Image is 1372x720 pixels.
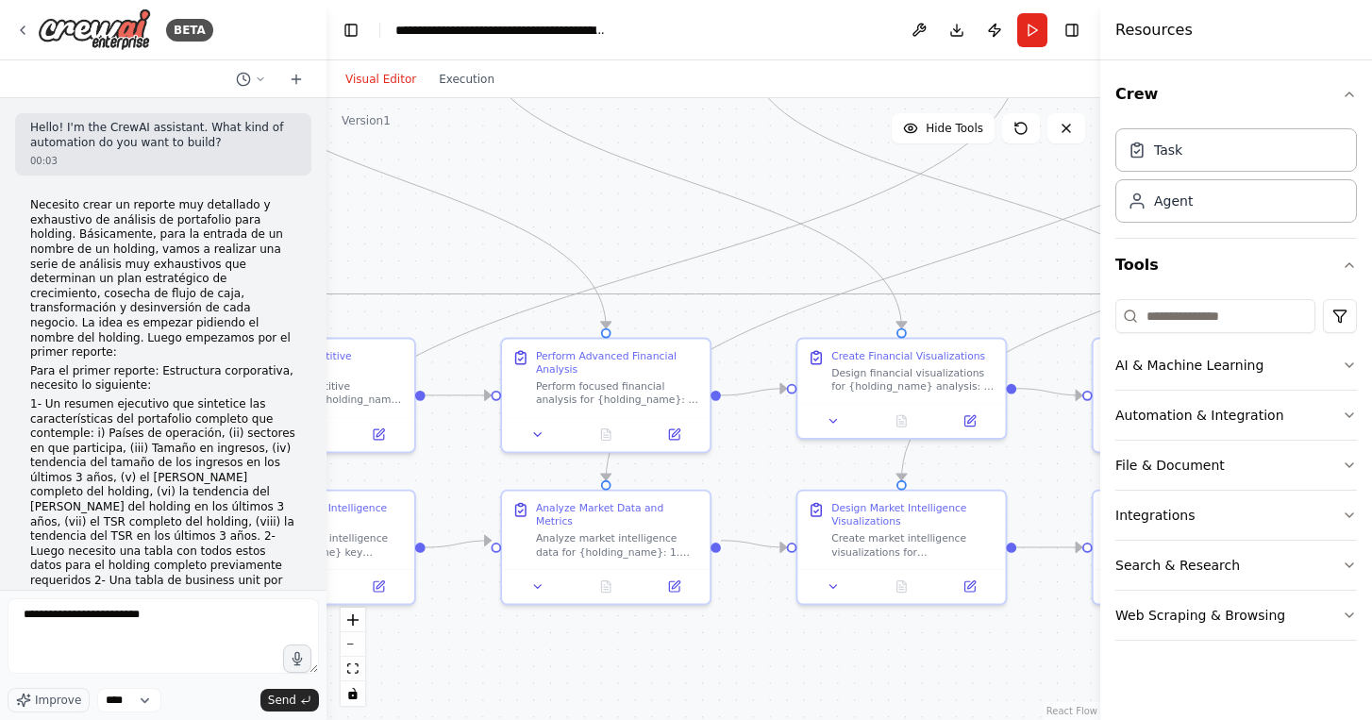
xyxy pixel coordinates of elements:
[866,410,938,430] button: No output available
[334,68,427,91] button: Visual Editor
[1115,341,1357,390] button: AI & Machine Learning
[341,632,365,657] button: zoom out
[341,681,365,706] button: toggle interactivity
[1115,19,1193,42] h4: Resources
[536,531,700,559] div: Analyze market intelligence data for {holding_name}: 1. **TAM Analysis**: Calculate TAM CAGR and ...
[796,338,1008,440] div: Create Financial VisualizationsDesign financial visualizations for {holding_name} analysis: 1. **...
[645,577,703,596] button: Open in side panel
[796,490,1008,606] div: Design Market Intelligence VisualizationsCreate market intelligence visualizations for {holding_n...
[1016,380,1082,404] g: Edge from 2d4e4840-9729-4d6e-821f-4cedf348f903 to ef867686-308f-4257-a43a-a3ec22eef6d3
[349,577,407,596] button: Open in side panel
[30,121,296,150] p: Hello! I'm the CrewAI assistant. What kind of automation do you want to build?
[741,53,1205,328] g: Edge from ea4137d3-2a4c-4037-9d96-fe148eee8d90 to ef867686-308f-4257-a43a-a3ec22eef6d3
[1115,441,1357,490] button: File & Document
[892,113,995,143] button: Hide Tools
[570,577,642,596] button: No output available
[205,338,416,454] div: Research Competitive IntelligenceResearch competitive intelligence for {holding_name} business un...
[205,490,416,606] div: Research Market Intelligence DataResearch market intelligence for {holding_name} key sectors: 1. ...
[241,531,405,559] div: Research market intelligence for {holding_name} key sectors: 1. **TAM Data**: Historical market s...
[30,397,296,677] p: 1- Un resumen ejecutivo que sintetice las características del portafolio completo que contemple: ...
[500,490,711,606] div: Analyze Market Data and MetricsAnalyze market intelligence data for {holding_name}: 1. **TAM Anal...
[8,688,90,712] button: Improve
[201,36,615,328] g: Edge from 5cf435f9-62b0-4d04-afb0-2a8304029e3c to dae77ee6-eb87-4059-ad31-cafb1742e26e
[1115,491,1357,540] button: Integrations
[1115,292,1357,656] div: Tools
[30,198,296,360] p: Necesito crear un reporte muy detallado y exhaustivo de análisis de portafolio para holding. Bási...
[536,501,700,528] div: Analyze Market Data and Metrics
[426,387,492,404] g: Edge from 2b7e6227-f534-47e5-b100-27bc6c650809 to dae77ee6-eb87-4059-ad31-cafb1742e26e
[570,425,642,444] button: No output available
[1115,391,1357,440] button: Automation & Integration
[866,577,938,596] button: No output available
[228,68,274,91] button: Switch to previous chat
[166,19,213,42] div: BETA
[831,366,996,393] div: Design financial visualizations for {holding_name} analysis: 1. **[PERSON_NAME] Chart**: [PERSON_...
[241,501,405,528] div: Research Market Intelligence Data
[260,689,319,712] button: Send
[1115,121,1357,238] div: Crew
[536,349,700,377] div: Perform Advanced Financial Analysis
[268,693,296,708] span: Send
[241,349,405,377] div: Research Competitive Intelligence
[341,608,365,632] button: zoom in
[426,532,492,556] g: Edge from 4833328a-80a9-459b-acfc-814dab4981c2 to 0b1b9cef-0de7-4297-b248-efa298041d9e
[721,380,787,404] g: Edge from dae77ee6-eb87-4059-ad31-cafb1742e26e to 2d4e4840-9729-4d6e-821f-4cedf348f903
[349,425,407,444] button: Open in side panel
[471,36,910,328] g: Edge from 5e5a8a27-60d4-4aca-9a11-25e0d823a7e0 to 2d4e4840-9729-4d6e-821f-4cedf348f903
[38,8,151,51] img: Logo
[341,657,365,681] button: fit view
[1115,591,1357,640] button: Web Scraping & Browsing
[341,608,365,706] div: React Flow controls
[597,36,1298,480] g: Edge from a441981a-8d33-469d-99c2-356b33ed90f5 to 0b1b9cef-0de7-4297-b248-efa298041d9e
[241,379,405,407] div: Research competitive intelligence for {holding_name} business units: 1. **Top Competitors**: Iden...
[427,68,506,91] button: Execution
[941,410,998,430] button: Open in side panel
[721,532,787,556] g: Edge from 0b1b9cef-0de7-4297-b248-efa298041d9e to 78cdbc4e-e484-4c07-8e77-5fbdb74b79ef
[831,501,996,528] div: Design Market Intelligence Visualizations
[1115,239,1357,292] button: Tools
[926,121,983,136] span: Hide Tools
[302,53,1029,480] g: Edge from 2b05eeca-7553-4008-96fb-65af8aab81c5 to 4833328a-80a9-459b-acfc-814dab4981c2
[1154,141,1182,159] div: Task
[831,349,985,362] div: Create Financial Visualizations
[1154,192,1193,210] div: Agent
[941,577,998,596] button: Open in side panel
[395,21,608,40] nav: breadcrumb
[1046,706,1097,716] a: React Flow attribution
[338,17,364,43] button: Hide left sidebar
[1016,539,1082,556] g: Edge from 78cdbc4e-e484-4c07-8e77-5fbdb74b79ef to 0ac81dc8-93e7-4e8f-a1c7-f0be5fbdc71b
[536,379,700,407] div: Perform focused financial analysis for {holding_name}: 1. **ROIC/ROTE Calculation**: Calculate RO...
[1059,17,1085,43] button: Hide right sidebar
[645,425,703,444] button: Open in side panel
[831,531,996,559] div: Create market intelligence visualizations for {holding_name}: 1. **TAM Evolution Charts**: Bar ch...
[500,338,711,454] div: Perform Advanced Financial AnalysisPerform focused financial analysis for {holding_name}: 1. **RO...
[35,693,81,708] span: Improve
[1115,541,1357,590] button: Search & Research
[283,645,311,673] button: Click to speak your automation idea
[1115,68,1357,121] button: Crew
[281,68,311,91] button: Start a new chat
[30,364,296,393] p: Para el primer reporte: Estructura corporativa, necesito lo siguiente:
[30,154,296,168] div: 00:03
[342,113,391,128] div: Version 1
